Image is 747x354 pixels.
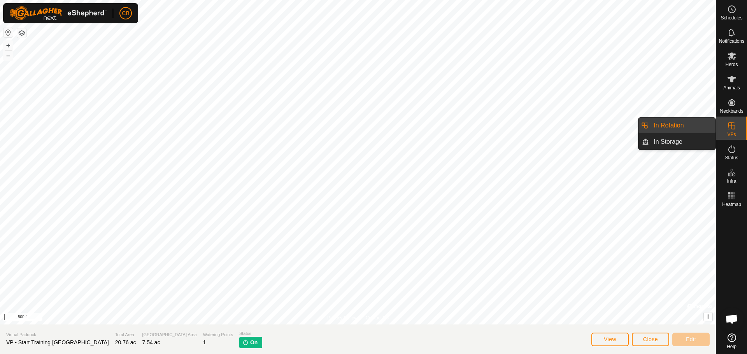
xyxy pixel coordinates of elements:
[716,330,747,352] a: Help
[6,339,109,345] span: VP - Start Training [GEOGRAPHIC_DATA]
[591,333,629,346] button: View
[720,109,743,113] span: Neckbands
[115,339,136,345] span: 20.76 ac
[672,333,710,346] button: Edit
[638,118,715,133] li: In Rotation
[654,137,682,146] span: In Storage
[327,314,356,321] a: Privacy Policy
[723,85,740,90] span: Animals
[239,330,262,337] span: Status
[142,331,196,338] span: [GEOGRAPHIC_DATA] Area
[122,9,129,17] span: CB
[242,339,249,345] img: turn-on
[721,16,742,20] span: Schedules
[720,307,743,331] div: Open chat
[725,155,738,160] span: Status
[722,202,741,207] span: Heatmap
[4,41,13,50] button: +
[250,338,258,347] span: On
[649,134,715,150] a: In Storage
[727,132,736,137] span: VPs
[604,336,616,342] span: View
[366,314,389,321] a: Contact Us
[727,344,736,349] span: Help
[632,333,669,346] button: Close
[142,339,160,345] span: 7.54 ac
[6,331,109,338] span: Virtual Paddock
[9,6,107,20] img: Gallagher Logo
[638,134,715,150] li: In Storage
[115,331,136,338] span: Total Area
[707,313,709,320] span: i
[719,39,744,44] span: Notifications
[4,51,13,60] button: –
[654,121,684,130] span: In Rotation
[203,339,206,345] span: 1
[725,62,738,67] span: Herds
[727,179,736,183] span: Infra
[4,28,13,37] button: Reset Map
[686,336,696,342] span: Edit
[643,336,658,342] span: Close
[649,118,715,133] a: In Rotation
[704,312,712,321] button: i
[203,331,233,338] span: Watering Points
[17,28,26,38] button: Map Layers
